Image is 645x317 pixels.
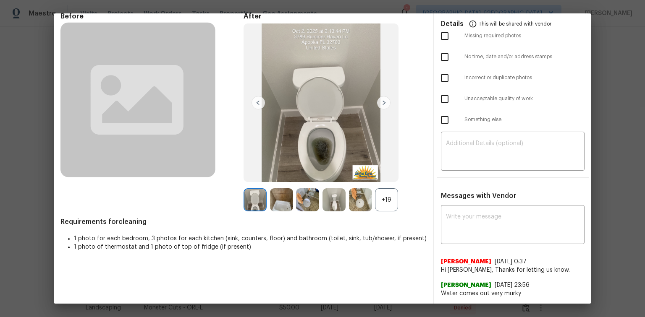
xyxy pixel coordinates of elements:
span: [PERSON_NAME] [441,257,491,266]
span: No time, date and/or address stamps [464,53,585,60]
span: Unacceptable quality of work [464,95,585,102]
li: 1 photo of thermostat and 1 photo of top of fridge (if present) [74,243,427,251]
span: This will be shared with vendor [479,13,551,34]
span: Messages with Vendor [441,192,516,199]
span: Hi [PERSON_NAME], Thanks for letting us know. [441,266,585,274]
li: 1 photo for each bedroom, 3 photos for each kitchen (sink, counters, floor) and bathroom (toilet,... [74,234,427,243]
div: Unacceptable quality of work [434,88,591,109]
span: [PERSON_NAME] [441,281,491,289]
span: After [244,12,427,21]
span: Something else [464,116,585,123]
span: Incorrect or duplicate photos [464,74,585,81]
div: No time, date and/or address stamps [434,47,591,68]
span: [DATE] 23:56 [495,282,530,288]
img: left-chevron-button-url [252,96,265,109]
div: Incorrect or duplicate photos [434,68,591,88]
div: Something else [434,109,591,130]
span: Water comes out very murky [441,289,585,298]
img: right-chevron-button-url [377,96,391,109]
span: Details [441,13,464,34]
div: +19 [375,188,398,211]
span: Requirements for cleaning [60,218,427,226]
div: Missing required photos [434,26,591,47]
span: [DATE] 0:37 [495,259,527,265]
span: Missing required photos [464,32,585,39]
span: Before [60,12,244,21]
